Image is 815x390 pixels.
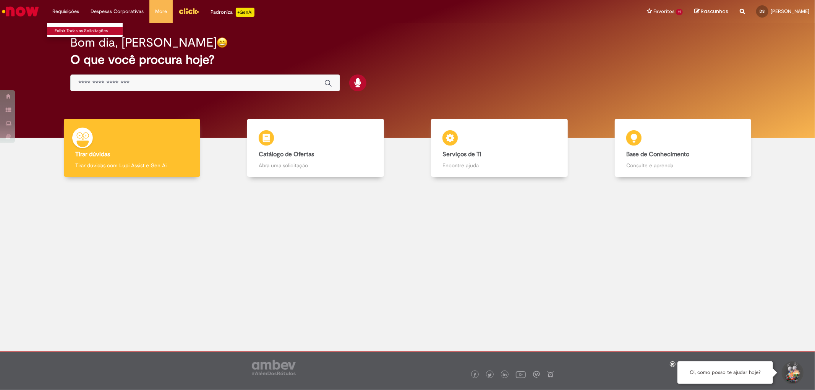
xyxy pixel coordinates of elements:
[781,361,804,384] button: Iniciar Conversa de Suporte
[75,150,110,158] b: Tirar dúvidas
[70,36,217,49] h2: Bom dia, [PERSON_NAME]
[211,8,254,17] div: Padroniza
[40,119,224,177] a: Tirar dúvidas Tirar dúvidas com Lupi Assist e Gen Ai
[516,369,526,379] img: logo_footer_youtube.png
[626,150,689,158] b: Base de Conhecimento
[70,53,744,66] h2: O que você procura hoje?
[676,9,683,15] span: 11
[626,162,740,169] p: Consulte e aprenda
[47,23,123,37] ul: Requisições
[701,8,728,15] span: Rascunhos
[224,119,408,177] a: Catálogo de Ofertas Abra uma solicitação
[408,119,591,177] a: Serviços de TI Encontre ajuda
[653,8,674,15] span: Favoritos
[442,150,481,158] b: Serviços de TI
[442,162,556,169] p: Encontre ajuda
[217,37,228,48] img: happy-face.png
[547,371,554,378] img: logo_footer_naosei.png
[259,150,314,158] b: Catálogo de Ofertas
[259,162,372,169] p: Abra uma solicitação
[473,373,477,377] img: logo_footer_facebook.png
[503,373,507,377] img: logo_footer_linkedin.png
[591,119,775,177] a: Base de Conhecimento Consulte e aprenda
[155,8,167,15] span: More
[1,4,40,19] img: ServiceNow
[47,27,131,35] a: Exibir Todas as Solicitações
[771,8,809,15] span: [PERSON_NAME]
[75,162,189,169] p: Tirar dúvidas com Lupi Assist e Gen Ai
[677,361,773,384] div: Oi, como posso te ajudar hoje?
[236,8,254,17] p: +GenAi
[533,371,540,378] img: logo_footer_workplace.png
[488,373,492,377] img: logo_footer_twitter.png
[252,360,296,375] img: logo_footer_ambev_rotulo_gray.png
[760,9,765,14] span: DS
[91,8,144,15] span: Despesas Corporativas
[694,8,728,15] a: Rascunhos
[52,8,79,15] span: Requisições
[178,5,199,17] img: click_logo_yellow_360x200.png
